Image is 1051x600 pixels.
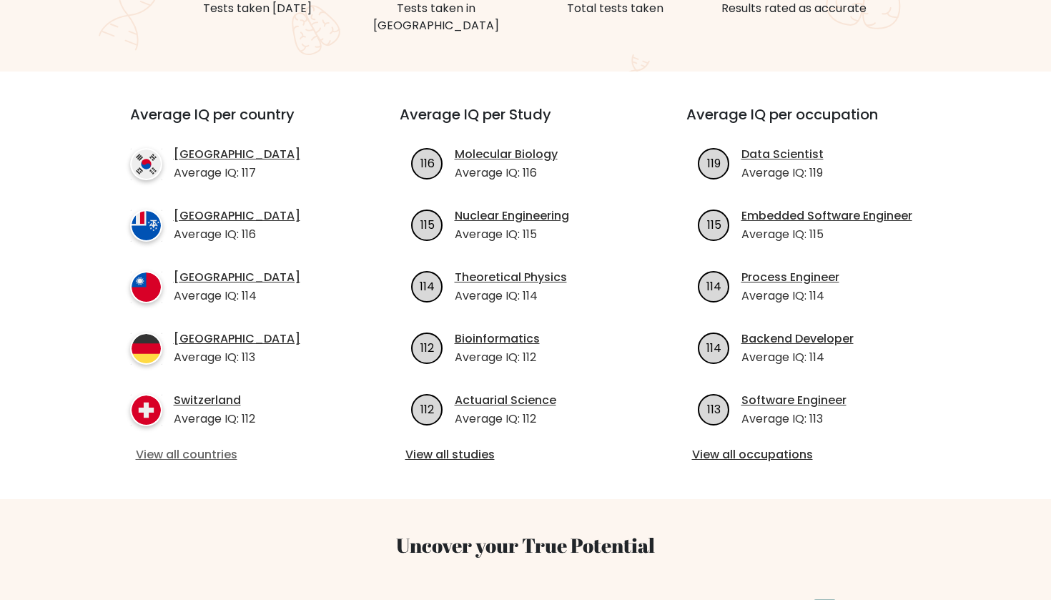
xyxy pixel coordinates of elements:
[706,339,721,355] text: 114
[741,269,839,286] a: Process Engineer
[455,410,556,428] p: Average IQ: 112
[130,394,162,426] img: country
[741,392,847,409] a: Software Engineer
[741,226,912,243] p: Average IQ: 115
[420,400,434,417] text: 112
[174,146,300,163] a: [GEOGRAPHIC_DATA]
[405,446,646,463] a: View all studies
[455,207,569,225] a: Nuclear Engineering
[136,446,342,463] a: View all countries
[400,106,652,140] h3: Average IQ per Study
[741,330,854,348] a: Backend Developer
[455,146,558,163] a: Molecular Biology
[706,216,721,232] text: 115
[174,410,255,428] p: Average IQ: 112
[455,392,556,409] a: Actuarial Science
[62,533,989,558] h3: Uncover your True Potential
[420,216,434,232] text: 115
[741,349,854,366] p: Average IQ: 114
[741,287,839,305] p: Average IQ: 114
[741,410,847,428] p: Average IQ: 113
[130,271,162,303] img: country
[420,339,434,355] text: 112
[130,210,162,242] img: country
[692,446,933,463] a: View all occupations
[420,154,434,171] text: 116
[130,106,348,140] h3: Average IQ per country
[174,349,300,366] p: Average IQ: 113
[455,226,569,243] p: Average IQ: 115
[741,146,824,163] a: Data Scientist
[174,207,300,225] a: [GEOGRAPHIC_DATA]
[455,330,540,348] a: Bioinformatics
[174,164,300,182] p: Average IQ: 117
[174,330,300,348] a: [GEOGRAPHIC_DATA]
[707,400,721,417] text: 113
[174,226,300,243] p: Average IQ: 116
[706,277,721,294] text: 114
[420,277,435,294] text: 114
[174,287,300,305] p: Average IQ: 114
[455,269,567,286] a: Theoretical Physics
[455,349,540,366] p: Average IQ: 112
[741,164,824,182] p: Average IQ: 119
[741,207,912,225] a: Embedded Software Engineer
[455,287,567,305] p: Average IQ: 114
[130,333,162,365] img: country
[174,392,255,409] a: Switzerland
[130,148,162,180] img: country
[707,154,721,171] text: 119
[455,164,558,182] p: Average IQ: 116
[686,106,939,140] h3: Average IQ per occupation
[174,269,300,286] a: [GEOGRAPHIC_DATA]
